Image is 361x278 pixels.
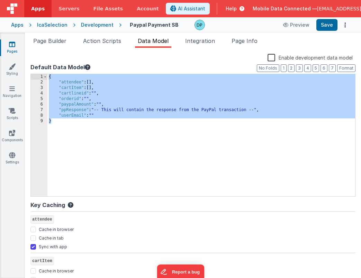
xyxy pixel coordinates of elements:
div: 7 [31,107,47,113]
button: No Folds [257,64,279,72]
span: File Assets [93,5,123,12]
div: 9 [31,118,47,124]
button: Options [340,20,350,30]
span: Page Info [232,37,258,44]
label: Cache in tab [39,234,64,241]
span: Apps [31,5,45,12]
h4: Key Caching [30,202,65,208]
div: 5 [31,96,47,102]
span: attendee [30,215,54,224]
div: 6 [31,102,47,107]
span: Integration [185,37,215,44]
div: 8 [31,113,47,118]
label: Sync with app [39,243,67,250]
div: 1 [31,74,47,80]
div: IcaSelection [37,21,67,28]
button: Preview [279,19,314,30]
span: Help [226,5,237,12]
span: Servers [58,5,79,12]
button: 2 [288,64,295,72]
button: 1 [281,64,287,72]
button: 5 [313,64,319,72]
span: AI Assistant [178,5,205,12]
h4: Paypal Payment SB [130,22,179,27]
button: Default Data Model [30,63,90,71]
button: AI Assistant [166,3,210,15]
label: Cache in browser [39,225,74,232]
button: Save [316,19,337,31]
div: Development [81,21,114,28]
button: 6 [321,64,327,72]
label: Cache in browser [39,267,74,274]
div: 2 [31,80,47,85]
img: d6e3be1ce36d7fc35c552da2480304ca [195,20,205,30]
div: Apps [11,21,24,28]
label: Enable development data model [268,53,353,61]
button: 4 [304,64,311,72]
button: Format [337,64,355,72]
div: 4 [31,91,47,96]
span: Page Builder [33,37,66,44]
div: 3 [31,85,47,91]
button: 3 [296,64,303,72]
span: Mobile Data Connected — [253,5,317,12]
span: Data Model [138,37,169,44]
span: Action Scripts [83,37,121,44]
span: cartItem [30,257,54,265]
button: 7 [329,64,336,72]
